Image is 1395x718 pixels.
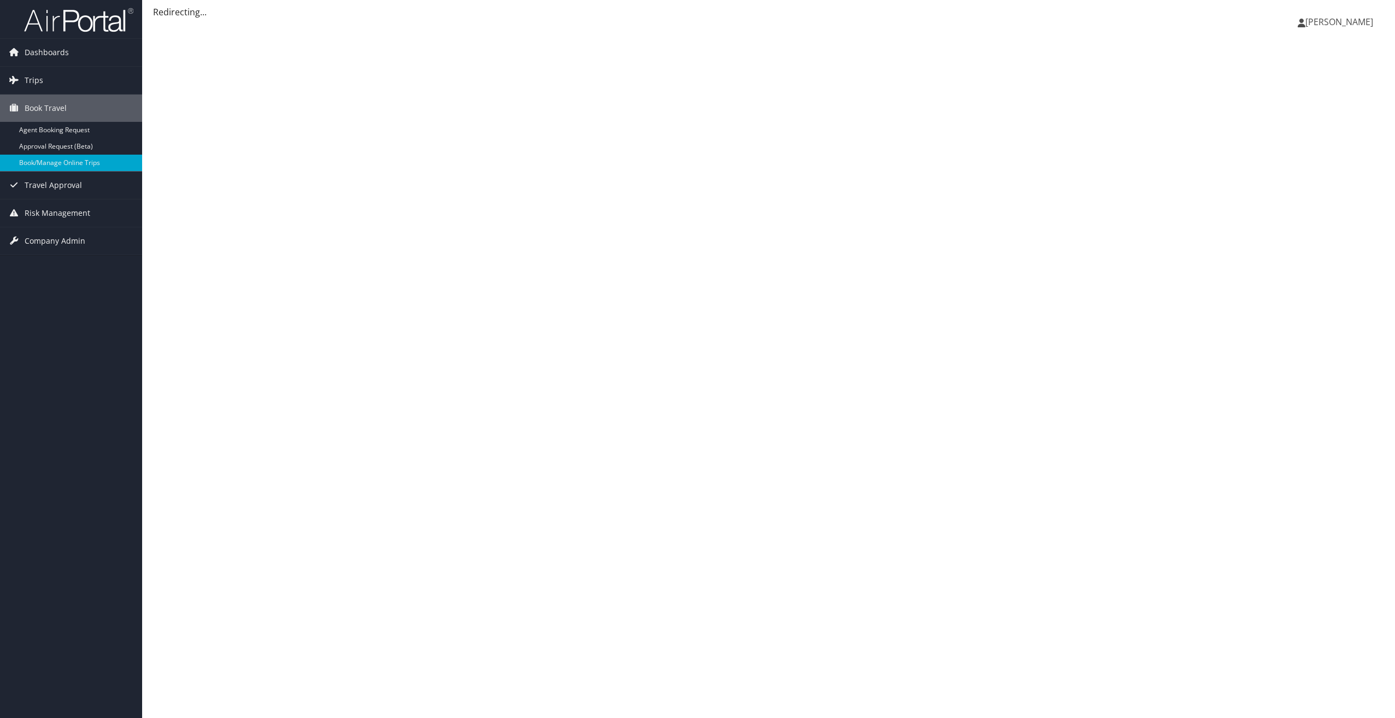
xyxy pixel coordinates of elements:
[24,7,133,33] img: airportal-logo.png
[1298,5,1384,38] a: [PERSON_NAME]
[25,172,82,199] span: Travel Approval
[25,39,69,66] span: Dashboards
[25,67,43,94] span: Trips
[25,199,90,227] span: Risk Management
[25,95,67,122] span: Book Travel
[153,5,1384,19] div: Redirecting...
[25,227,85,255] span: Company Admin
[1305,16,1373,28] span: [PERSON_NAME]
